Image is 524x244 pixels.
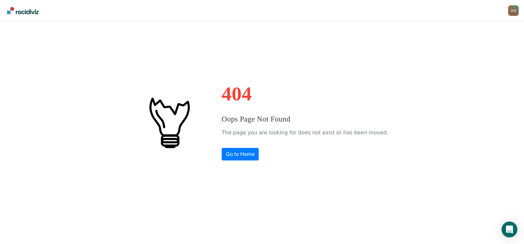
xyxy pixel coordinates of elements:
[222,148,259,160] a: Go to Home
[222,114,388,125] h3: Oops Page Not Found
[508,5,519,16] button: Profile dropdown button
[222,128,388,138] p: The page you are looking for does not exist or has been moved.
[222,84,388,104] h1: 404
[502,222,517,237] div: Open Intercom Messenger
[508,5,519,16] div: H D
[7,7,39,14] img: Recidiviz
[136,89,202,155] img: #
